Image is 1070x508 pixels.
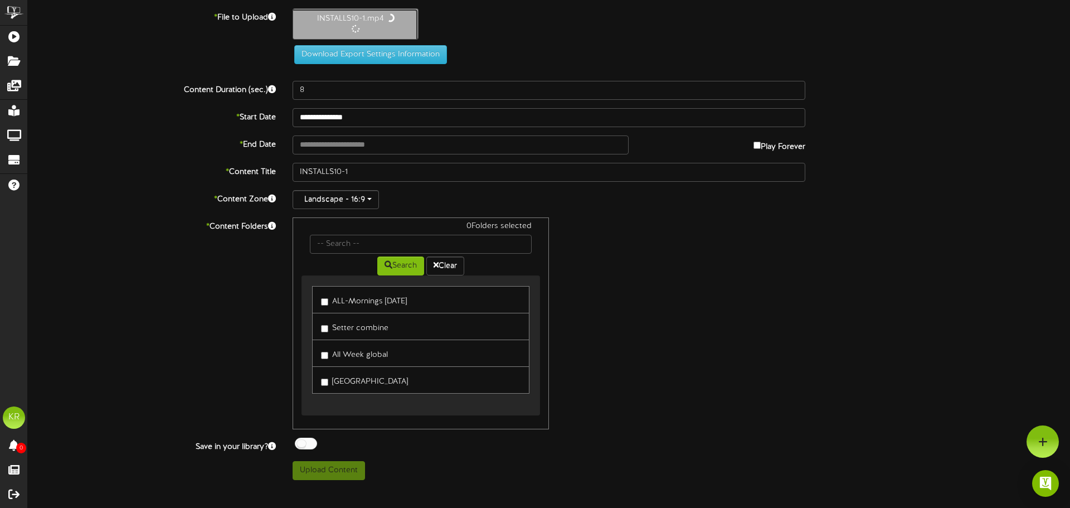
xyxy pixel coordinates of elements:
input: Play Forever [753,142,761,149]
label: Content Title [20,163,284,178]
label: All Week global [321,346,388,361]
button: Landscape - 16:9 [293,190,379,209]
input: Setter combine [321,325,328,332]
button: Clear [426,257,464,275]
label: ALL-Mornings [DATE] [321,292,407,307]
label: Play Forever [753,136,805,153]
label: End Date [20,136,284,151]
button: Upload Content [293,461,365,480]
label: [GEOGRAPHIC_DATA] [321,372,408,388]
label: Content Duration (sec.) [20,81,284,96]
div: Open Intercom Messenger [1032,470,1059,497]
button: Search [377,257,424,275]
input: All Week global [321,352,328,359]
label: Start Date [20,108,284,123]
span: 0 [16,443,26,453]
label: Content Folders [20,217,284,233]
div: 0 Folders selected [301,221,540,235]
input: -- Search -- [310,235,532,254]
input: Title of this Content [293,163,805,182]
label: Content Zone [20,190,284,205]
label: Save in your library? [20,438,284,453]
input: [GEOGRAPHIC_DATA] [321,379,328,386]
label: Setter combine [321,319,388,334]
a: Download Export Settings Information [289,50,447,59]
div: KR [3,407,25,429]
label: File to Upload [20,8,284,23]
input: ALL-Mornings [DATE] [321,298,328,306]
button: Download Export Settings Information [294,45,447,64]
